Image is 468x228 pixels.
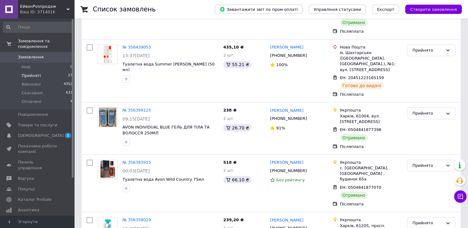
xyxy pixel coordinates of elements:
[223,176,251,184] div: 66.10 ₴
[340,165,402,182] div: с. [GEOGRAPHIC_DATA], [GEOGRAPHIC_DATA] , будинок 65а
[18,143,57,154] span: Показники роботи компанії
[276,178,305,182] span: Без рейтингу
[340,127,381,132] span: ЕН: 0504841877398
[412,47,443,54] div: Прийнято
[412,110,443,117] div: Прийнято
[66,90,72,96] span: 633
[122,168,150,173] span: 00:03[DATE]
[412,163,443,169] div: Прийнято
[18,207,39,213] span: Аналітика
[20,4,67,9] span: ЕйвонРозпродаж
[3,22,73,33] input: Пошук
[223,45,244,49] span: 435,10 ₴
[18,112,48,117] span: Повідомлення
[270,108,303,114] a: [PERSON_NAME]
[223,61,251,68] div: 55.21 ₴
[340,50,402,73] div: м. Шахтарське ([GEOGRAPHIC_DATA], [GEOGRAPHIC_DATA].), №1: вул. [STREET_ADDRESS]
[20,9,74,15] div: Ваш ID: 3714016
[122,116,150,121] span: 09:15[DATE]
[223,53,234,57] span: 2 шт.
[377,7,394,12] span: Експорт
[340,160,402,165] div: Укрпошта
[223,168,234,173] span: 2 шт.
[340,134,368,141] div: Отримано
[98,160,118,179] a: Фото товару
[223,217,244,222] span: 239,20 ₴
[405,5,462,14] button: Створити замовлення
[122,45,151,49] a: № 356439053
[100,160,115,179] img: Фото товару
[223,108,237,112] span: 238 ₴
[18,54,44,60] span: Замовлення
[65,133,71,138] span: 1
[340,75,384,80] span: ЕН: 20451223165159
[270,53,307,58] span: [PHONE_NUMBER]
[18,38,74,49] span: Замовлення та повідомлення
[270,116,307,121] span: [PHONE_NUMBER]
[122,53,150,58] span: 13:37[DATE]
[18,176,34,181] span: Відгуки
[276,126,285,130] span: 91%
[270,168,307,173] span: [PHONE_NUMBER]
[98,45,117,64] img: Фото товару
[340,19,368,26] div: Отримано
[122,160,151,165] a: № 356383915
[98,44,118,64] a: Фото товару
[340,44,402,50] div: Нова Пошта
[122,177,204,182] a: Туалетна вода Avon Wild Country 75мл
[340,144,402,150] div: Післяплата
[18,159,57,171] span: Панель управління
[70,64,72,70] span: 0
[340,192,368,199] div: Отримано
[412,220,443,226] div: Прийнято
[340,185,381,190] span: ЕН: 0504841877070
[18,186,35,192] span: Покупці
[22,90,43,96] span: Скасовані
[220,6,298,12] span: Завантажити звіт по пром-оплаті
[18,122,57,128] span: Товари та послуги
[122,125,210,135] a: AVON INDIVIDUAL BLUE ГЕЛЬ ДЛЯ ТІЛА ТА ВОЛОССЯ 250МЛ
[68,73,72,78] span: 27
[18,197,51,202] span: Каталог ProSale
[270,44,303,50] a: [PERSON_NAME]
[22,64,31,70] span: Нові
[340,29,402,34] div: Післяплата
[98,108,118,127] a: Фото товару
[399,7,462,11] a: Створити замовлення
[410,7,457,12] span: Створити замовлення
[372,5,399,14] button: Експорт
[223,124,251,132] div: 26.70 ₴
[340,92,402,97] div: Післяплата
[93,6,156,13] h1: Список замовлень
[18,133,64,138] span: [DEMOGRAPHIC_DATA]
[314,7,361,12] span: Управління статусами
[340,82,384,89] div: Готово до видачі
[22,82,41,87] span: Виконані
[454,190,466,203] button: Чат з покупцем
[223,160,237,165] span: 518 ₴
[22,73,41,78] span: Прийняті
[70,99,72,104] span: 4
[340,108,402,113] div: Укрпошта
[340,113,402,125] div: Харків, 61004, вул. [STREET_ADDRESS]
[64,82,72,87] span: 4352
[122,62,215,72] a: Туалетна вода Summer [PERSON_NAME] (50 мл)
[223,116,234,121] span: 2 шт.
[309,5,366,14] button: Управління статусами
[270,160,303,166] a: [PERSON_NAME]
[276,62,288,67] span: 100%
[340,201,402,207] div: Післяплата
[215,5,303,14] button: Завантажити звіт по пром-оплаті
[122,108,151,112] a: № 356399125
[340,217,402,223] div: Укрпошта
[270,217,303,223] a: [PERSON_NAME]
[122,217,151,222] a: № 356358029
[99,108,116,127] img: Фото товару
[22,99,41,104] span: Оплачені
